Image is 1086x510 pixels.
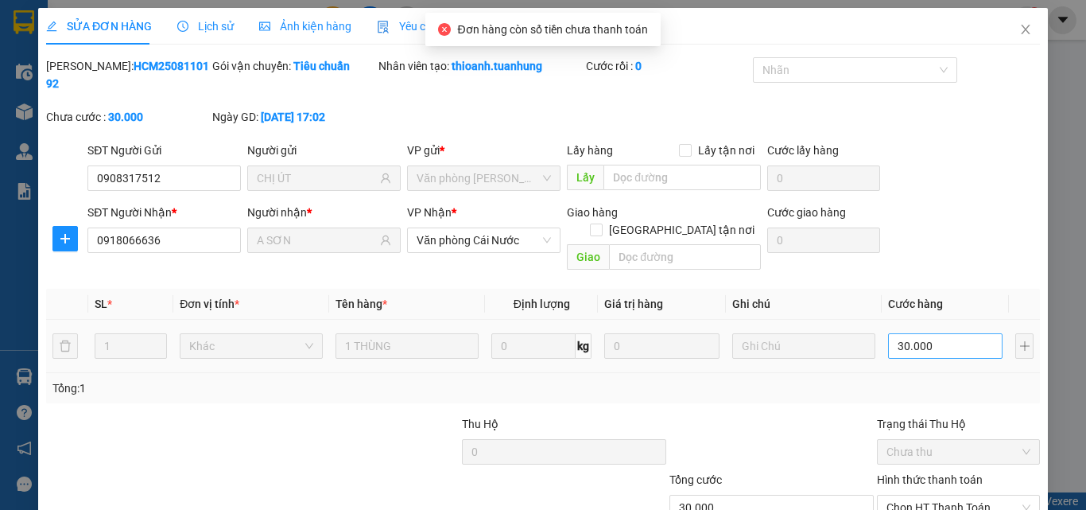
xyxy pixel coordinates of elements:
input: Tên người gửi [257,169,377,187]
b: 30.000 [108,111,143,123]
span: Đơn hàng còn số tiền chưa thanh toán [457,23,647,36]
div: Nhân viên tạo: [378,57,583,75]
b: 0 [635,60,642,72]
div: Gói vận chuyển: [212,57,375,75]
span: Thu Hộ [461,418,498,430]
span: Khác [189,334,313,358]
span: Tên hàng [335,298,387,310]
div: SĐT Người Gửi [87,142,241,159]
input: Cước giao hàng [766,228,880,253]
span: [GEOGRAPHIC_DATA] tận nơi [602,221,760,239]
span: Lấy tận nơi [691,142,760,159]
span: Ảnh kiện hàng [259,20,351,33]
div: Người nhận [247,204,401,221]
span: Văn phòng Hồ Chí Minh [417,166,551,190]
span: picture [259,21,270,32]
input: Ghi Chú [732,333,875,359]
input: Cước lấy hàng [766,165,880,191]
span: user [380,235,391,246]
span: Yêu cầu xuất hóa đơn điện tử [377,20,545,33]
span: user [380,173,391,184]
span: close [1019,23,1032,36]
span: Chưa thu [886,440,1030,464]
div: Người gửi [247,142,401,159]
span: edit [46,21,57,32]
span: Giá trị hàng [604,298,663,310]
th: Ghi chú [726,289,882,320]
input: VD: Bàn, Ghế [335,333,479,359]
b: thioanh.tuanhung [452,60,542,72]
div: Trạng thái Thu Hộ [877,415,1040,433]
span: SL [95,298,107,310]
span: VP Nhận [407,206,452,219]
input: Dọc đường [603,165,760,190]
input: Tên người nhận [257,232,377,249]
img: icon [377,21,390,33]
span: clock-circle [177,21,188,32]
button: delete [52,333,78,359]
span: Lấy hàng [567,144,613,157]
button: plus [52,226,78,251]
span: Định lượng [513,298,569,310]
div: Cước rồi : [586,57,749,75]
span: close-circle [438,23,451,36]
label: Hình thức thanh toán [877,473,983,486]
input: 0 [604,333,719,359]
span: plus [53,232,77,245]
div: Chưa cước : [46,108,209,126]
span: Cước hàng [888,298,943,310]
span: Đơn vị tính [180,298,239,310]
input: Dọc đường [609,244,760,270]
div: [PERSON_NAME]: [46,57,209,92]
span: Tổng cước [669,473,722,486]
span: SỬA ĐƠN HÀNG [46,20,152,33]
label: Cước lấy hàng [766,144,838,157]
div: SĐT Người Nhận [87,204,241,221]
span: Lịch sử [177,20,234,33]
b: [DATE] 17:02 [261,111,325,123]
span: Lấy [567,165,603,190]
div: VP gửi [407,142,560,159]
span: Giao [567,244,609,270]
span: Giao hàng [567,206,618,219]
div: Ngày GD: [212,108,375,126]
span: kg [576,333,591,359]
button: plus [1015,333,1034,359]
b: HCM2508110192 [46,60,209,90]
b: Tiêu chuẩn [293,60,350,72]
div: Tổng: 1 [52,380,421,397]
button: Close [1003,8,1048,53]
label: Cước giao hàng [766,206,845,219]
span: Văn phòng Cái Nước [417,228,551,252]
